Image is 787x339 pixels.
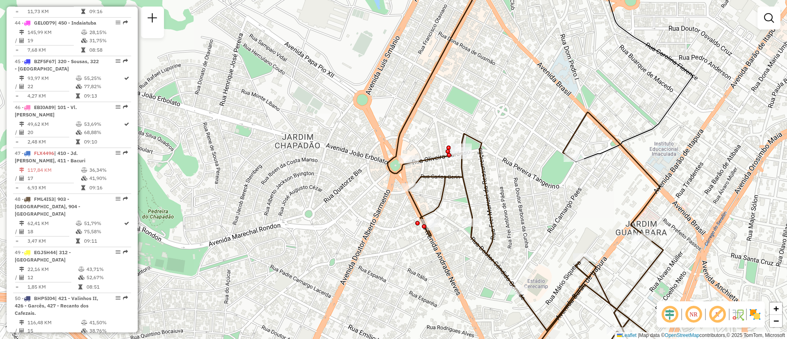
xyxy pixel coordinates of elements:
[27,219,75,228] td: 62,41 KM
[76,122,82,127] i: % de utilização do peso
[15,36,19,45] td: /
[76,84,82,89] i: % de utilização da cubagem
[15,283,19,291] td: =
[123,250,128,255] em: Rota exportada
[124,221,129,226] i: Rota otimizada
[34,20,55,26] span: GEL0D79
[76,221,82,226] i: % de utilização do peso
[76,139,80,144] i: Tempo total em rota
[19,221,24,226] i: Distância Total
[27,92,75,100] td: 4,27 KM
[665,332,700,338] a: OpenStreetMap
[84,128,123,137] td: 68,88%
[731,308,744,321] img: Fluxo de ruas
[27,36,81,45] td: 19
[123,196,128,201] em: Rota exportada
[123,20,128,25] em: Rota exportada
[27,327,81,335] td: 15
[76,76,82,81] i: % de utilização do peso
[124,76,129,81] i: Rota otimizada
[123,105,128,109] em: Rota exportada
[144,10,161,28] a: Nova sessão e pesquisa
[86,273,127,282] td: 52,67%
[27,120,75,128] td: 49,62 KM
[81,176,87,181] i: % de utilização da cubagem
[15,58,99,72] span: | 320 - Sousas, 322 - [GEOGRAPHIC_DATA]
[27,46,81,54] td: 7,68 KM
[81,185,85,190] i: Tempo total em rota
[27,273,78,282] td: 12
[123,59,128,64] em: Rota exportada
[15,104,77,118] span: | 101 - Vl. [PERSON_NAME]
[123,296,128,300] em: Rota exportada
[84,219,123,228] td: 51,79%
[27,166,81,174] td: 117,84 KM
[124,122,129,127] i: Rota otimizada
[770,315,782,327] a: Zoom out
[78,267,84,272] i: % de utilização do peso
[86,283,127,291] td: 08:51
[81,48,85,52] i: Tempo total em rota
[27,138,75,146] td: 2,48 KM
[15,295,98,316] span: 50 -
[27,128,75,137] td: 20
[15,249,71,263] span: 49 -
[27,283,78,291] td: 1,85 KM
[89,46,128,54] td: 08:58
[27,265,78,273] td: 22,16 KM
[89,7,128,16] td: 09:16
[89,174,128,182] td: 41,90%
[81,30,87,35] i: % de utilização do peso
[19,38,24,43] i: Total de Atividades
[116,196,121,201] em: Opções
[81,320,87,325] i: % de utilização do peso
[638,332,639,338] span: |
[660,305,680,324] span: Ocultar deslocamento
[76,130,82,135] i: % de utilização da cubagem
[34,150,54,156] span: FLX4496
[116,105,121,109] em: Opções
[15,150,85,164] span: 47 -
[15,249,71,263] span: | 312 - [GEOGRAPHIC_DATA]
[19,122,24,127] i: Distância Total
[76,93,80,98] i: Tempo total em rota
[84,237,123,245] td: 09:11
[34,104,54,110] span: EBI0A89
[34,196,54,202] span: FML4I53
[617,332,637,338] a: Leaflet
[748,308,762,321] img: Exibir/Ocultar setores
[116,150,121,155] em: Opções
[707,305,727,324] span: Exibir rótulo
[27,184,81,192] td: 6,93 KM
[761,10,777,26] a: Exibir filtros
[19,275,24,280] i: Total de Atividades
[81,38,87,43] i: % de utilização da cubagem
[27,319,81,327] td: 116,48 KM
[84,228,123,236] td: 75,58%
[19,30,24,35] i: Distância Total
[15,184,19,192] td: =
[15,46,19,54] td: =
[15,295,98,316] span: | 421 - Valinhos II, 426 - Garcês, 427 - Recanto dos Cafezais.
[19,229,24,234] i: Total de Atividades
[15,196,80,217] span: | 903 - [GEOGRAPHIC_DATA], 904 - [GEOGRAPHIC_DATA]
[19,130,24,135] i: Total de Atividades
[89,184,128,192] td: 09:16
[55,20,96,26] span: | 450 - Indaiatuba
[15,327,19,335] td: /
[27,28,81,36] td: 145,99 KM
[116,296,121,300] em: Opções
[27,7,81,16] td: 11,73 KM
[27,237,75,245] td: 3,47 KM
[86,265,127,273] td: 43,71%
[27,228,75,236] td: 18
[34,295,55,301] span: BHP5I04
[684,305,703,324] span: Ocultar NR
[116,59,121,64] em: Opções
[615,332,787,339] div: Map data © contributors,© 2025 TomTom, Microsoft
[15,82,19,91] td: /
[773,316,779,326] span: −
[15,174,19,182] td: /
[116,250,121,255] em: Opções
[770,303,782,315] a: Zoom in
